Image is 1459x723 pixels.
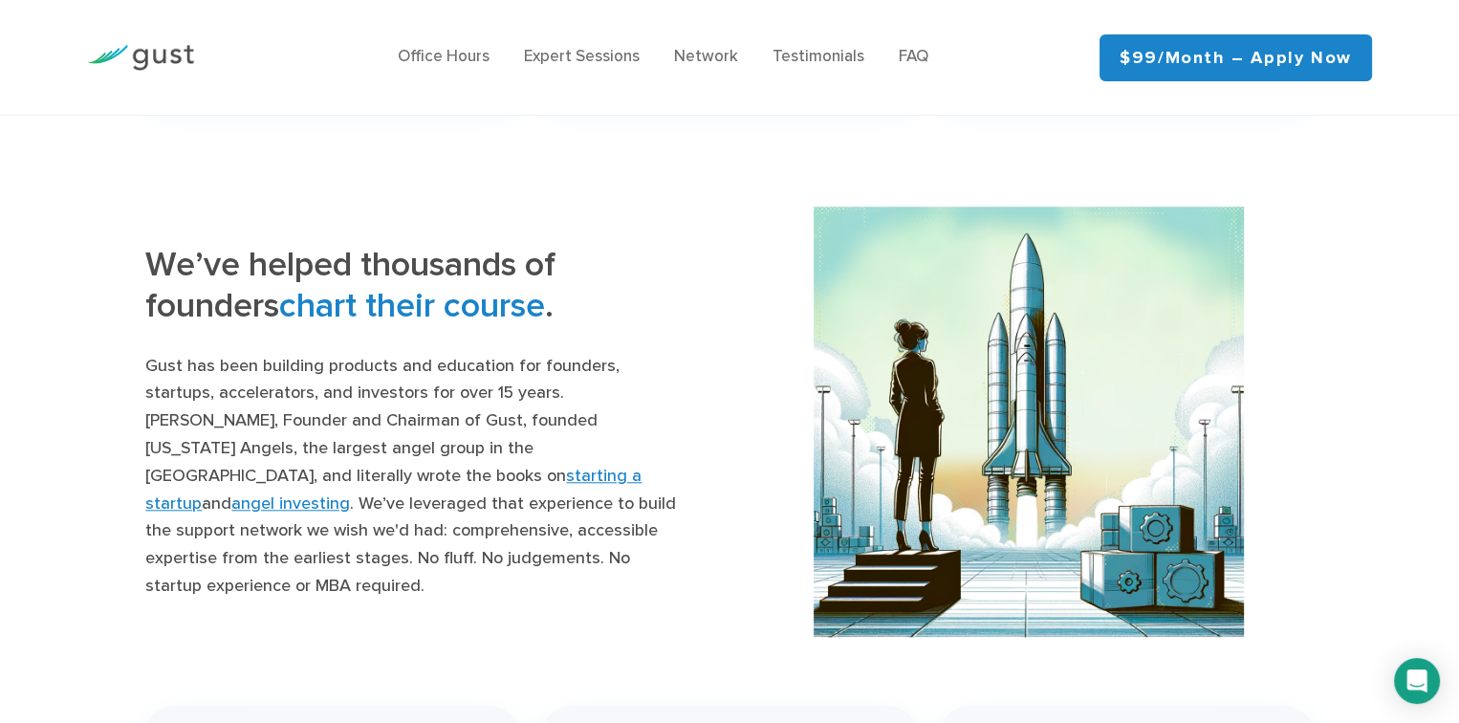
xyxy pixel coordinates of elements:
[145,353,685,601] p: Gust has been building products and education for founders, startups, accelerators, and investors...
[773,47,864,66] a: Testimonials
[524,47,640,66] a: Expert Sessions
[674,47,738,66] a: Network
[279,285,545,326] span: chart their course
[814,207,1244,637] img: A founder with the unknowns clearly sorted and a rocket lifting off in the background
[899,47,928,66] a: FAQ
[1394,658,1440,704] div: Open Intercom Messenger
[1100,34,1372,81] a: $99/month – Apply Now
[145,244,685,340] h3: We’ve helped thousands of founders .
[145,466,642,514] a: starting a startup
[398,47,490,66] a: Office Hours
[87,45,194,71] img: Gust Logo
[231,493,350,514] a: angel investing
